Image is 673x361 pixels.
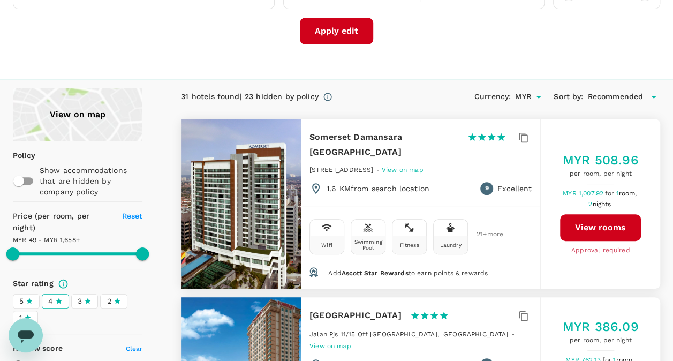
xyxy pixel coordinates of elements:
h5: MYR 508.96 [563,152,639,169]
a: View on map [309,341,351,350]
span: MYR 49 - MYR 1,658+ [13,236,80,244]
span: 3 [78,296,82,307]
span: nights [592,200,611,208]
span: 1 [616,190,638,197]
span: 1 [19,312,22,324]
h6: Sort by : [554,91,583,103]
span: per room, per night [563,169,639,179]
span: [STREET_ADDRESS] [309,166,373,174]
span: Jalan Pjs 11/15 Off [GEOGRAPHIC_DATA], [GEOGRAPHIC_DATA] [309,330,508,338]
button: Open [531,89,546,104]
h6: Star rating [13,278,54,290]
p: Show accommodations that are hidden by company policy [40,165,142,197]
span: Reset [122,212,143,220]
span: Clear [126,345,143,352]
a: View on map [382,165,424,174]
button: Apply edit [300,18,373,44]
button: View rooms [560,214,641,241]
p: Excellent [497,183,532,194]
span: 4 [48,296,53,307]
span: 5 [19,296,24,307]
span: - [511,330,515,338]
span: 9 [485,183,488,194]
span: Approval required [571,245,630,256]
h6: Review score [13,343,63,355]
span: Ascott Star Rewards [342,269,409,277]
span: Recommended [587,91,643,103]
svg: Star ratings are awarded to properties to represent the quality of services, facilities, and amen... [58,279,69,289]
span: 2 [588,200,612,208]
h6: [GEOGRAPHIC_DATA] [309,308,402,323]
div: Laundry [440,242,461,248]
div: Swimming Pool [353,239,383,251]
span: for [605,190,616,197]
div: Wifi [321,242,332,248]
h6: Currency : [474,91,511,103]
h6: Somerset Damansara [GEOGRAPHIC_DATA] [309,130,459,160]
span: View on map [309,342,351,350]
span: 21 + more [477,231,493,238]
div: Fitness [399,242,419,248]
p: Policy [13,150,20,161]
div: 31 hotels found | 23 hidden by policy [181,91,318,103]
span: room, [618,190,637,197]
span: 2 [107,296,111,307]
h5: MYR 386.09 [563,318,639,335]
span: View on map [382,166,424,174]
p: 1.6 KM from search location [327,183,429,194]
span: per room, per night [563,335,639,346]
span: Add to earn points & rewards [328,269,488,277]
a: View on map [13,88,142,141]
iframe: Button to launch messaging window [9,318,43,352]
span: - [376,166,382,174]
h6: Price (per room, per night) [13,210,110,234]
span: MYR 1,007.92 [563,190,605,197]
